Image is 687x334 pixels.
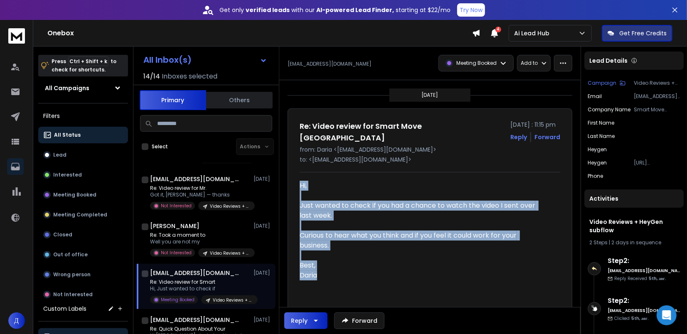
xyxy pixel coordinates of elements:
[38,246,128,263] button: Out of office
[38,266,128,283] button: Wrong person
[53,251,88,258] p: Out of office
[150,222,199,230] h1: [PERSON_NAME]
[38,127,128,143] button: All Status
[161,203,192,209] p: Not Interested
[150,279,250,285] p: Re: Video review for Smart
[457,3,485,17] button: Try Now
[657,305,677,325] div: Open Intercom Messenger
[150,316,241,324] h1: [EMAIL_ADDRESS][DOMAIN_NAME]
[588,93,602,100] p: Email
[602,25,672,42] button: Get Free Credits
[300,155,560,164] p: to: <[EMAIL_ADDRESS][DOMAIN_NAME]>
[53,211,107,218] p: Meeting Completed
[588,106,630,113] p: Company Name
[614,275,666,282] p: Reply Received
[206,91,273,109] button: Others
[534,133,560,141] div: Forward
[150,175,241,183] h1: [EMAIL_ADDRESS][DOMAIN_NAME]
[334,312,384,329] button: Forward
[38,80,128,96] button: All Campaigns
[150,232,250,238] p: Re: Took a moment to
[634,80,680,86] p: Video Reviews + HeyGen subflow
[161,250,192,256] p: Not Interested
[495,27,501,32] span: 4
[53,192,96,198] p: Meeting Booked
[254,317,272,323] p: [DATE]
[150,238,250,245] p: Well you are not my
[43,305,86,313] h3: Custom Labels
[589,239,608,246] span: 2 Steps
[53,231,72,238] p: Closed
[150,185,250,192] p: Re: Video review for Mr.
[514,29,553,37] p: Ai Lead Hub
[38,187,128,203] button: Meeting Booked
[45,84,89,92] h1: All Campaigns
[588,146,607,153] p: heygen
[589,56,628,65] p: Lead Details
[300,120,505,144] h1: Re: Video review for Smart Move [GEOGRAPHIC_DATA]
[53,172,82,178] p: Interested
[152,143,168,150] label: Select
[47,28,472,38] h1: Onebox
[38,226,128,243] button: Closed
[38,110,128,122] h3: Filters
[38,206,128,223] button: Meeting Completed
[53,152,66,158] p: Lead
[619,29,667,37] p: Get Free Credits
[608,268,680,274] h6: [EMAIL_ADDRESS][DOMAIN_NAME]
[210,250,250,256] p: Video Reviews + HeyGen subflow
[510,133,527,141] button: Reply
[588,133,615,140] p: Last Name
[53,271,91,278] p: Wrong person
[140,90,206,110] button: Primary
[634,160,680,166] p: [URL][DOMAIN_NAME]
[284,312,327,329] button: Reply
[588,120,614,126] p: First Name
[68,56,108,66] span: Ctrl + Shift + k
[210,203,250,209] p: Video Reviews + HeyGen subflow
[8,312,25,329] button: Д
[53,291,93,298] p: Not Interested
[588,160,607,166] p: heygen
[150,192,250,198] p: Got it, [PERSON_NAME] — thanks
[161,297,195,303] p: Meeting Booked
[584,189,684,208] div: Activities
[588,80,625,86] button: Campaign
[137,52,274,68] button: All Inbox(s)
[588,173,603,179] p: Phone
[38,167,128,183] button: Interested
[422,92,438,98] p: [DATE]
[300,145,560,154] p: from: Daria <[EMAIL_ADDRESS][DOMAIN_NAME]>
[219,6,451,14] p: Get only with our starting at $22/mo
[38,147,128,163] button: Lead
[162,71,217,81] h3: Inboxes selected
[143,71,160,81] span: 14 / 14
[510,120,560,129] p: [DATE] : 11:15 pm
[589,239,679,246] div: |
[611,239,661,246] span: 2 days in sequence
[254,270,272,276] p: [DATE]
[8,28,25,44] img: logo
[288,61,372,67] p: [EMAIL_ADDRESS][DOMAIN_NAME]
[143,56,192,64] h1: All Inbox(s)
[614,315,649,322] p: Clicked
[291,317,308,325] div: Reply
[52,57,116,74] p: Press to check for shortcuts.
[54,132,81,138] p: All Status
[460,6,483,14] p: Try Now
[300,191,542,250] div: Just wanted to check if you had a chance to watch the video I sent over last week. Curious to hea...
[254,223,272,229] p: [DATE]
[608,256,680,266] h6: Step 2 :
[300,181,542,191] div: Hi,
[608,296,680,306] h6: Step 2 :
[246,6,290,14] strong: verified leads
[521,60,538,66] p: Add to
[38,286,128,303] button: Not Interested
[316,6,394,14] strong: AI-powered Lead Finder,
[589,218,679,234] h1: Video Reviews + HeyGen subflow
[150,285,250,292] p: Hi, Just wanted to check if
[456,60,497,66] p: Meeting Booked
